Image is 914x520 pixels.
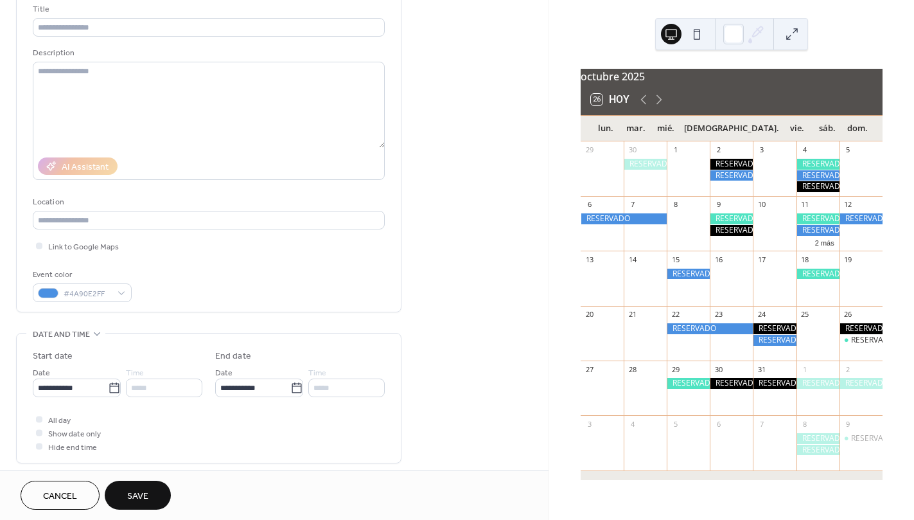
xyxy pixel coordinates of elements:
[800,310,810,319] div: 25
[714,145,723,155] div: 2
[681,116,782,141] div: [DEMOGRAPHIC_DATA].
[796,433,839,444] div: RESERVADO
[581,213,667,224] div: RESERVADO
[757,200,766,210] div: 10
[48,240,119,254] span: Link to Google Maps
[839,378,883,389] div: RESERVADO
[64,287,111,301] span: #4A90E2FF
[796,181,839,192] div: RESERVADO
[710,159,753,170] div: RESERVADO
[843,145,853,155] div: 5
[800,145,810,155] div: 4
[796,269,839,280] div: RESERVADO
[796,159,839,170] div: RESERVADO
[714,200,723,210] div: 9
[48,414,71,427] span: All day
[584,200,594,210] div: 6
[710,170,753,181] div: RESERVADO
[800,364,810,374] div: 1
[842,116,872,141] div: dom.
[48,441,97,454] span: Hide end time
[714,310,723,319] div: 23
[586,91,634,109] button: 26Hoy
[33,366,50,380] span: Date
[667,323,753,334] div: RESERVADO
[43,490,77,503] span: Cancel
[33,268,129,282] div: Event color
[753,378,796,389] div: RESERVADO
[671,419,680,429] div: 5
[127,490,148,503] span: Save
[671,200,680,210] div: 8
[843,200,853,210] div: 12
[21,481,100,510] button: Cancel
[839,433,883,444] div: RESERVADO
[839,323,883,334] div: RESERVADO
[757,364,766,374] div: 31
[753,335,796,346] div: RESERVADO
[671,310,680,319] div: 22
[800,255,810,264] div: 18
[710,225,753,236] div: RESERVADO
[628,419,637,429] div: 4
[843,364,853,374] div: 2
[308,366,326,380] span: Time
[215,366,233,380] span: Date
[33,195,382,209] div: Location
[800,419,810,429] div: 8
[810,237,839,247] button: 2 más
[714,255,723,264] div: 16
[796,170,839,181] div: RESERVADO
[33,3,382,16] div: Title
[628,255,637,264] div: 14
[796,225,839,236] div: RESERVADO
[33,350,73,363] div: Start date
[628,200,637,210] div: 7
[839,213,883,224] div: RESERVADO
[851,433,895,444] div: RESERVADO
[710,213,753,224] div: RESERVADO
[782,116,813,141] div: vie.
[757,310,766,319] div: 24
[584,255,594,264] div: 13
[584,364,594,374] div: 27
[628,145,637,155] div: 30
[621,116,651,141] div: mar.
[757,255,766,264] div: 17
[671,364,680,374] div: 29
[757,145,766,155] div: 3
[591,116,621,141] div: lun.
[796,213,839,224] div: RESERVADO
[714,364,723,374] div: 30
[796,378,839,389] div: RESERVADO
[584,310,594,319] div: 20
[667,378,710,389] div: RESERVADO
[581,69,883,84] div: octubre 2025
[584,145,594,155] div: 29
[215,350,251,363] div: End date
[671,255,680,264] div: 15
[33,328,90,341] span: Date and time
[843,310,853,319] div: 26
[710,378,753,389] div: RESERVADO
[628,364,637,374] div: 28
[105,481,171,510] button: Save
[843,255,853,264] div: 19
[839,335,883,346] div: RESERVADO
[651,116,681,141] div: mié.
[671,145,680,155] div: 1
[584,419,594,429] div: 3
[667,269,710,280] div: RESERVADO
[800,200,810,210] div: 11
[33,46,382,60] div: Description
[757,419,766,429] div: 7
[126,366,144,380] span: Time
[796,445,839,456] div: RESERVADO
[628,310,637,319] div: 21
[851,335,895,346] div: RESERVADO
[48,427,101,441] span: Show date only
[753,323,796,334] div: RESERVADO
[843,419,853,429] div: 9
[624,159,667,170] div: RESERVADO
